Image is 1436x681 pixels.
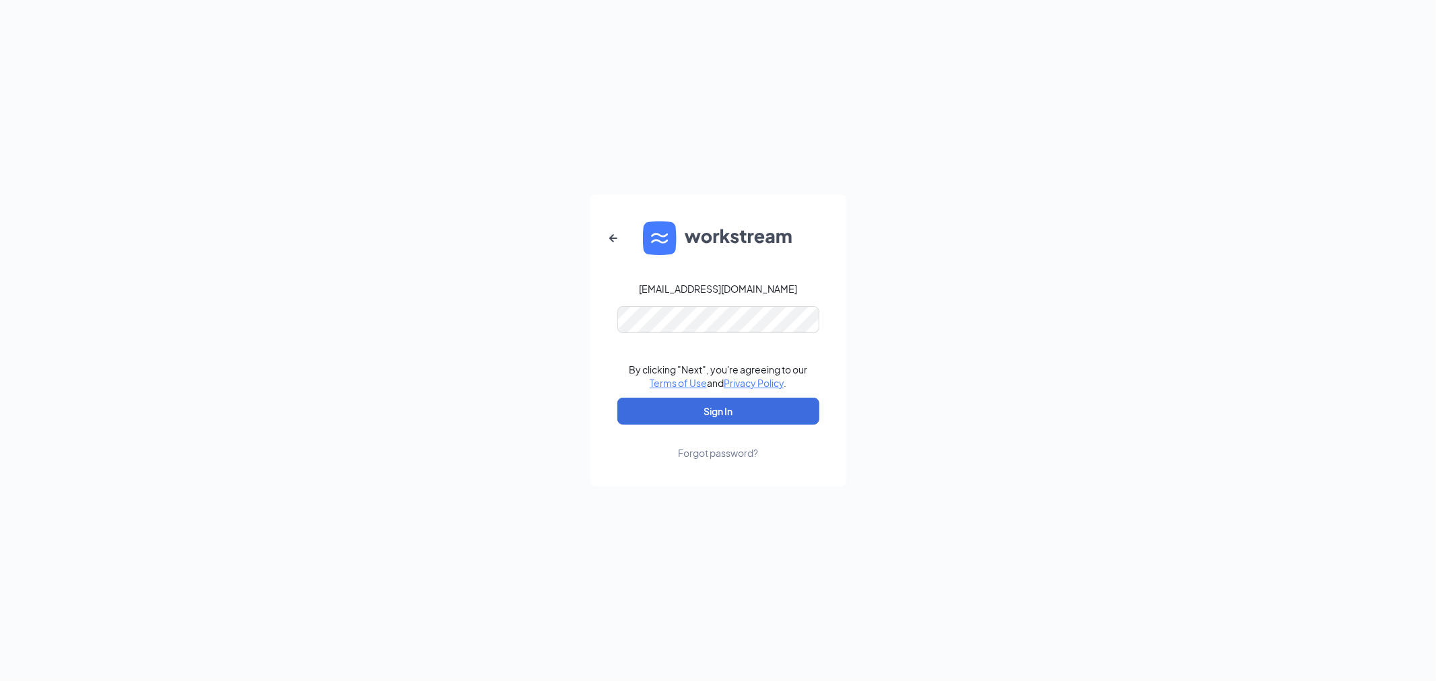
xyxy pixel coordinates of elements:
[678,446,758,460] div: Forgot password?
[650,377,707,389] a: Terms of Use
[617,398,819,425] button: Sign In
[605,230,621,246] svg: ArrowLeftNew
[639,282,797,295] div: [EMAIL_ADDRESS][DOMAIN_NAME]
[678,425,758,460] a: Forgot password?
[724,377,784,389] a: Privacy Policy
[597,222,629,254] button: ArrowLeftNew
[629,363,807,390] div: By clicking "Next", you're agreeing to our and .
[643,221,794,255] img: WS logo and Workstream text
